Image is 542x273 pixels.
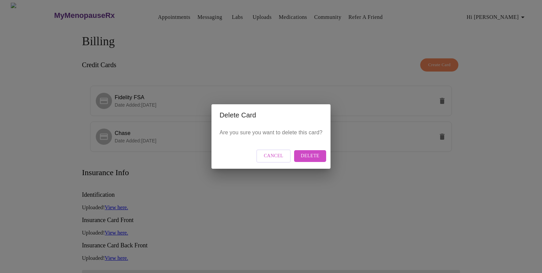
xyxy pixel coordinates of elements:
[220,110,322,120] h2: Delete Card
[220,129,322,137] p: Are you sure you want to delete this card?
[294,150,326,162] button: Delete
[264,152,283,160] span: Cancel
[256,149,291,163] button: Cancel
[301,152,319,160] span: Delete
